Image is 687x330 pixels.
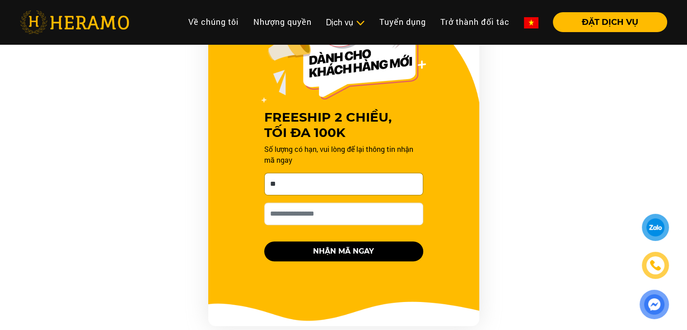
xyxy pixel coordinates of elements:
img: phone-icon [650,260,660,270]
h3: FREESHIP 2 CHIỀU, TỐI ĐA 100K [264,110,423,140]
a: phone-icon [643,253,668,278]
button: NHẬN MÃ NGAY [264,241,423,261]
img: vn-flag.png [524,17,538,28]
button: ĐẶT DỊCH VỤ [553,12,667,32]
a: Trở thành đối tác [433,12,517,32]
div: Dịch vụ [326,16,365,28]
a: Nhượng quyền [246,12,319,32]
img: heramo-logo.png [20,10,129,34]
a: Về chúng tôi [181,12,246,32]
img: Offer Header [262,4,426,103]
p: Số lượng có hạn, vui lòng để lại thông tin nhận mã ngay [264,144,423,165]
a: ĐẶT DỊCH VỤ [546,18,667,26]
a: Tuyển dụng [372,12,433,32]
img: subToggleIcon [355,19,365,28]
